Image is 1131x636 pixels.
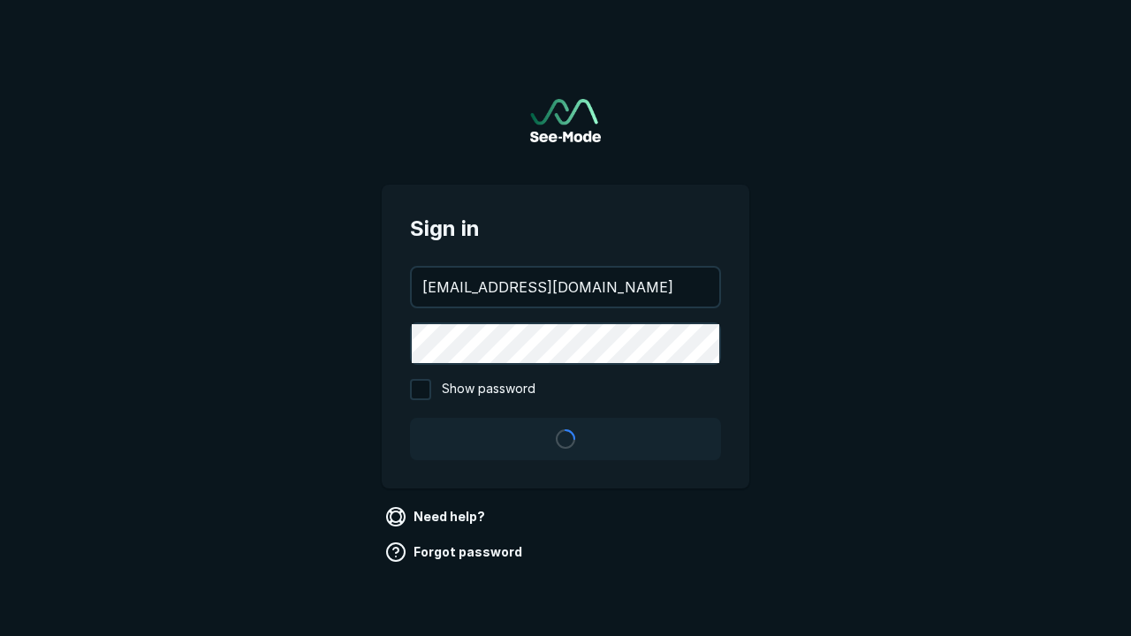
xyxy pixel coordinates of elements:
a: Need help? [382,503,492,531]
span: Show password [442,379,535,400]
a: Go to sign in [530,99,601,142]
a: Forgot password [382,538,529,566]
span: Sign in [410,213,721,245]
input: your@email.com [412,268,719,307]
img: See-Mode Logo [530,99,601,142]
